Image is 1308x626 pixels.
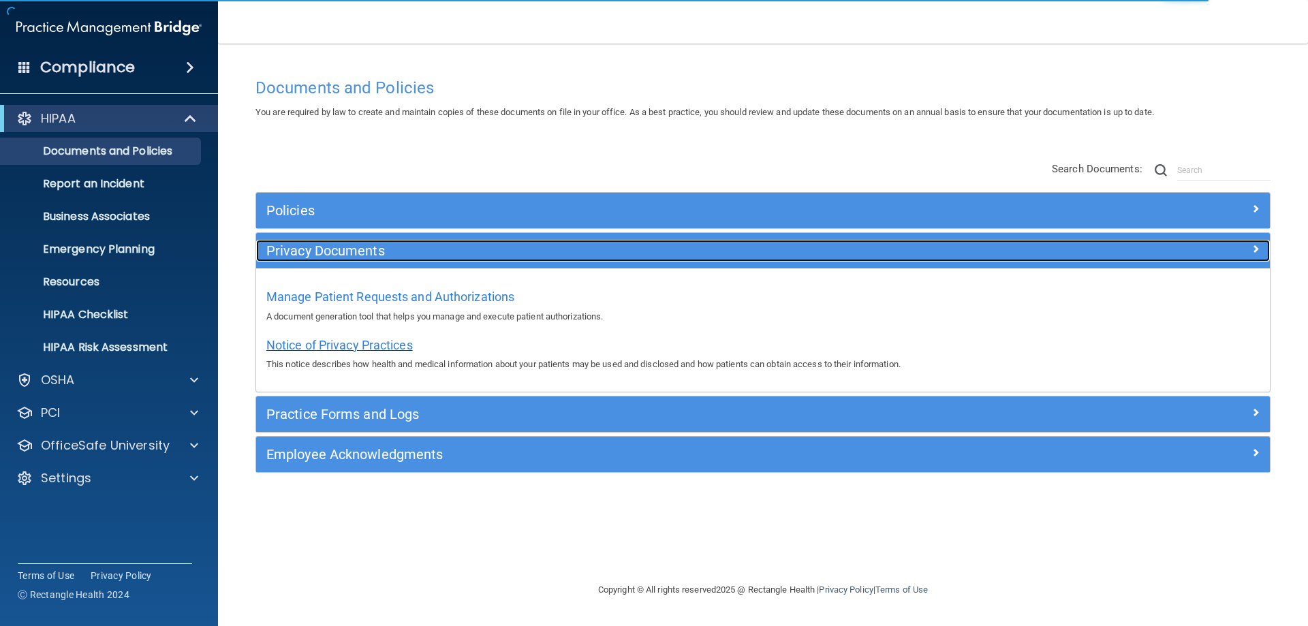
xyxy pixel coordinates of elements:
[1177,160,1271,181] input: Search
[255,79,1271,97] h4: Documents and Policies
[16,437,198,454] a: OfficeSafe University
[9,308,195,322] p: HIPAA Checklist
[41,405,60,421] p: PCI
[266,240,1260,262] a: Privacy Documents
[514,568,1012,612] div: Copyright © All rights reserved 2025 @ Rectangle Health | |
[266,338,413,352] span: Notice of Privacy Practices
[255,107,1154,117] span: You are required by law to create and maintain copies of these documents on file in your office. ...
[9,144,195,158] p: Documents and Policies
[1052,163,1142,175] span: Search Documents:
[91,569,152,582] a: Privacy Policy
[9,177,195,191] p: Report an Incident
[266,200,1260,221] a: Policies
[266,407,1006,422] h5: Practice Forms and Logs
[266,356,1260,373] p: This notice describes how health and medical information about your patients may be used and disc...
[1155,164,1167,176] img: ic-search.3b580494.png
[875,584,928,595] a: Terms of Use
[9,275,195,289] p: Resources
[266,443,1260,465] a: Employee Acknowledgments
[41,437,170,454] p: OfficeSafe University
[41,470,91,486] p: Settings
[266,289,514,304] span: Manage Patient Requests and Authorizations
[266,309,1260,325] p: A document generation tool that helps you manage and execute patient authorizations.
[9,341,195,354] p: HIPAA Risk Assessment
[266,293,514,303] a: Manage Patient Requests and Authorizations
[41,372,75,388] p: OSHA
[16,372,198,388] a: OSHA
[16,14,202,42] img: PMB logo
[9,242,195,256] p: Emergency Planning
[266,203,1006,218] h5: Policies
[819,584,873,595] a: Privacy Policy
[16,110,198,127] a: HIPAA
[266,447,1006,462] h5: Employee Acknowledgments
[16,470,198,486] a: Settings
[16,405,198,421] a: PCI
[41,110,76,127] p: HIPAA
[266,403,1260,425] a: Practice Forms and Logs
[18,588,129,601] span: Ⓒ Rectangle Health 2024
[18,569,74,582] a: Terms of Use
[266,243,1006,258] h5: Privacy Documents
[40,58,135,77] h4: Compliance
[9,210,195,223] p: Business Associates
